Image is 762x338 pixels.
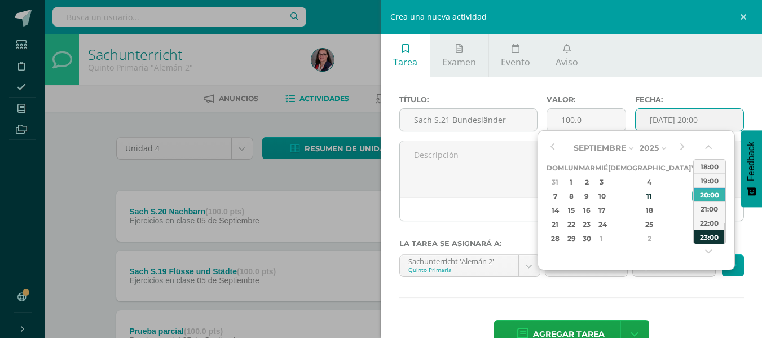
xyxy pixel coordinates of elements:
[616,175,683,188] div: 4
[616,218,683,231] div: 25
[694,230,725,244] div: 23:00
[548,218,562,231] div: 21
[595,161,608,175] th: Mié
[547,161,564,175] th: Dom
[430,34,488,77] a: Examen
[616,232,683,245] div: 2
[694,187,725,201] div: 20:00
[694,159,725,173] div: 18:00
[636,109,743,131] input: Fecha de entrega
[691,161,704,175] th: Vie
[692,190,702,203] div: 12
[400,255,540,276] a: Sachunterricht 'Alemán 2'Quinto Primaria
[596,232,606,245] div: 1
[501,56,530,68] span: Evento
[408,255,510,266] div: Sachunterricht 'Alemán 2'
[616,190,683,203] div: 11
[393,56,417,68] span: Tarea
[565,232,577,245] div: 29
[565,218,577,231] div: 22
[596,190,606,203] div: 10
[596,204,606,217] div: 17
[381,34,430,77] a: Tarea
[692,232,702,245] div: 3
[580,232,593,245] div: 30
[580,175,593,188] div: 2
[580,218,593,231] div: 23
[580,190,593,203] div: 9
[565,175,577,188] div: 1
[746,142,756,181] span: Feedback
[400,109,537,131] input: Título
[547,95,626,104] label: Valor:
[694,201,725,216] div: 21:00
[408,266,510,274] div: Quinto Primaria
[548,232,562,245] div: 28
[616,204,683,217] div: 18
[692,175,702,188] div: 5
[635,95,744,104] label: Fecha:
[574,143,626,153] span: Septiembre
[579,161,595,175] th: Mar
[694,173,725,187] div: 19:00
[547,109,626,131] input: Puntos máximos
[399,95,538,104] label: Título:
[596,218,606,231] div: 24
[565,190,577,203] div: 8
[640,143,659,153] span: 2025
[741,130,762,207] button: Feedback - Mostrar encuesta
[489,34,543,77] a: Evento
[565,204,577,217] div: 15
[399,239,745,248] label: La tarea se asignará a:
[694,216,725,230] div: 22:00
[692,218,702,231] div: 26
[442,56,476,68] span: Examen
[692,204,702,217] div: 19
[548,175,562,188] div: 31
[608,161,691,175] th: [DEMOGRAPHIC_DATA]
[564,161,579,175] th: Lun
[548,204,562,217] div: 14
[556,56,578,68] span: Aviso
[543,34,590,77] a: Aviso
[548,190,562,203] div: 7
[580,204,593,217] div: 16
[596,175,606,188] div: 3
